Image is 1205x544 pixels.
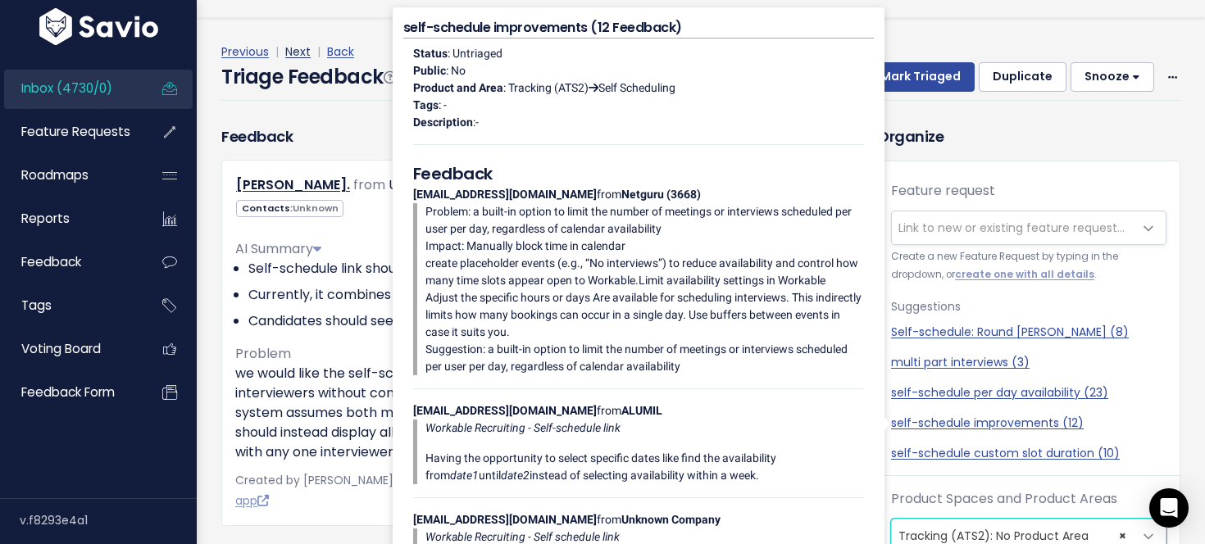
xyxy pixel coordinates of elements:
[621,404,662,417] strong: ALUMIL
[891,297,1166,317] p: Suggestions
[891,181,995,201] label: Feature request
[4,200,136,238] a: Reports
[413,404,597,417] strong: [EMAIL_ADDRESS][DOMAIN_NAME]
[891,354,1166,371] a: multi part interviews (3)
[4,113,136,151] a: Feature Requests
[501,469,530,482] em: date2
[413,116,473,129] strong: Description
[35,8,162,45] img: logo-white.9d6f32f41409.svg
[4,70,136,107] a: Inbox (4730/0)
[425,203,864,375] p: Problem: a built-in option to limit the number of meetings or interviews scheduled per user per d...
[413,188,597,201] strong: [EMAIL_ADDRESS][DOMAIN_NAME]
[413,64,446,77] strong: Public
[4,156,136,194] a: Roadmaps
[248,311,812,331] li: Candidates should see individual availabilities to select a time with any interviewer.
[4,287,136,324] a: Tags
[475,116,479,129] span: -
[21,253,81,270] span: Feedback
[898,220,1125,236] span: Link to new or existing feature request...
[248,285,812,305] li: Currently, it combines availability, showing only overlapping times.
[235,239,321,258] span: AI Summary
[979,62,1066,92] button: Duplicate
[235,472,793,509] span: Created by [PERSON_NAME].​[PERSON_NAME] via [PERSON_NAME] on |
[272,43,282,60] span: |
[235,344,291,363] span: Problem
[353,175,385,194] span: from
[891,384,1166,401] a: self-schedule per day availability (23)
[413,513,597,526] strong: [EMAIL_ADDRESS][DOMAIN_NAME]
[413,47,448,60] strong: Status
[21,210,70,227] span: Reports
[413,161,864,186] h5: Feedback
[248,259,812,279] li: Self-schedule link should show availability of multiple interviewers separately.
[221,43,269,60] a: Previous
[891,248,1166,283] small: Create a new Feature Request by typing in the dropdown, or .
[891,445,1166,462] a: self-schedule custom slot duration (10)
[314,43,324,60] span: |
[20,499,197,542] div: v.f8293e4a1
[327,43,354,60] a: Back
[413,81,503,94] strong: Product and Area
[450,469,479,482] em: date1
[425,421,621,434] em: Workable Recruiting - Self-schedule link
[891,324,1166,341] a: Self-schedule: Round [PERSON_NAME] (8)
[891,415,1166,432] a: self-schedule improvements (12)
[4,243,136,281] a: Feedback
[1071,62,1154,92] button: Snooze
[21,383,115,401] span: Feedback form
[955,268,1094,281] a: create one with all details
[21,123,130,140] span: Feature Requests
[621,188,701,201] strong: Netguru (3668)
[21,79,112,97] span: Inbox (4730/0)
[403,18,874,39] h4: self-schedule improvements (12 Feedback)
[425,450,864,484] p: Having the opportunity to select specific dates like find the availability from until instead of ...
[221,62,395,92] h4: Triage Feedback
[293,202,339,215] span: Unknown
[425,530,620,543] em: Workable Recruiting - Self schedule link
[877,125,1180,147] h3: Organize
[221,125,293,147] h3: Feedback
[891,489,1117,509] label: Product Spaces and Product Areas
[21,166,89,184] span: Roadmaps
[389,174,516,197] div: Unknown Company
[4,330,136,368] a: Voting Board
[866,62,975,92] button: Mark Triaged
[236,200,343,217] span: Contacts:
[21,340,101,357] span: Voting Board
[21,297,52,314] span: Tags
[235,364,812,462] p: we would like the self-schedule link to allow candidates to view the availability of multiple int...
[4,374,136,411] a: Feedback form
[1149,488,1189,528] div: Open Intercom Messenger
[621,513,721,526] strong: Unknown Company
[236,175,350,194] a: [PERSON_NAME].
[285,43,311,60] a: Next
[413,98,439,111] strong: Tags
